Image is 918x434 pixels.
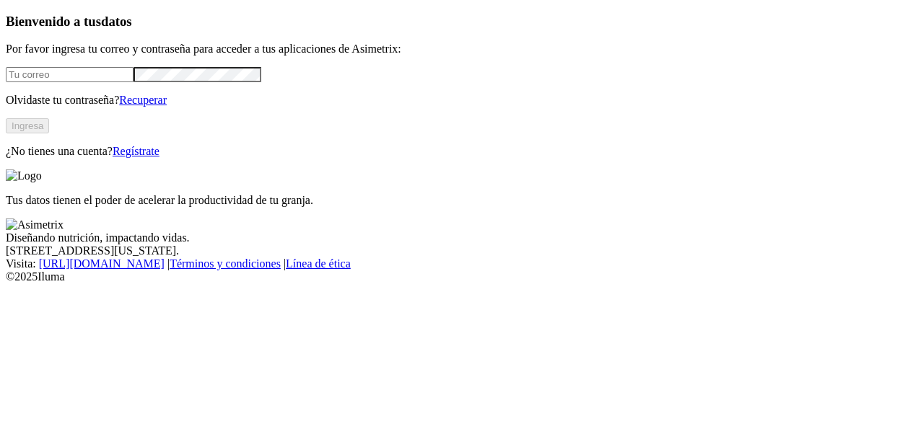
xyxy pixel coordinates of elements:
[170,257,281,270] a: Términos y condiciones
[101,14,132,29] span: datos
[6,67,134,82] input: Tu correo
[39,257,165,270] a: [URL][DOMAIN_NAME]
[6,118,49,133] button: Ingresa
[6,244,912,257] div: [STREET_ADDRESS][US_STATE].
[6,169,42,182] img: Logo
[6,145,912,158] p: ¿No tienes una cuenta?
[6,257,912,270] div: Visita : | |
[286,257,351,270] a: Línea de ética
[6,231,912,244] div: Diseñando nutrición, impactando vidas.
[6,218,64,231] img: Asimetrix
[119,94,167,106] a: Recuperar
[6,43,912,56] p: Por favor ingresa tu correo y contraseña para acceder a tus aplicaciones de Asimetrix:
[113,145,159,157] a: Regístrate
[6,94,912,107] p: Olvidaste tu contraseña?
[6,194,912,207] p: Tus datos tienen el poder de acelerar la productividad de tu granja.
[6,270,912,283] div: © 2025 Iluma
[6,14,912,30] h3: Bienvenido a tus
